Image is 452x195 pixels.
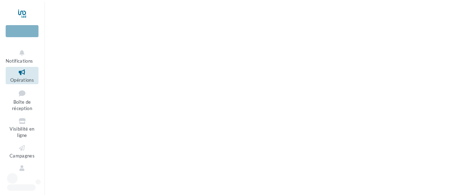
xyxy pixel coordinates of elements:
[6,25,38,37] div: Nouvelle campagne
[6,143,38,160] a: Campagnes
[6,87,38,113] a: Boîte de réception
[6,163,38,180] a: Contacts
[10,153,35,159] span: Campagnes
[6,58,33,64] span: Notifications
[6,67,38,84] a: Opérations
[10,77,34,83] span: Opérations
[12,99,32,111] span: Boîte de réception
[10,126,34,138] span: Visibilité en ligne
[6,116,38,140] a: Visibilité en ligne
